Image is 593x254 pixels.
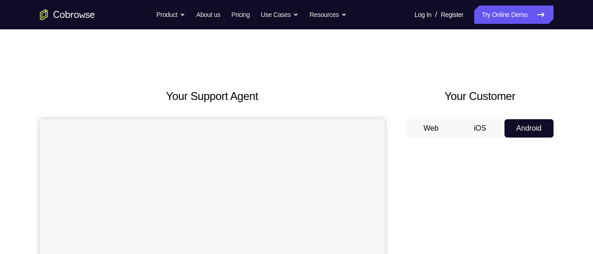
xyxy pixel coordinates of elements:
a: Register [441,6,463,24]
a: Pricing [231,6,249,24]
a: About us [196,6,220,24]
h2: Your Support Agent [40,88,385,105]
button: Resources [310,6,347,24]
button: iOS [455,119,504,138]
a: Go to the home page [40,9,95,20]
button: Use Cases [261,6,299,24]
a: Try Online Demo [474,6,553,24]
button: Android [504,119,554,138]
a: Log In [415,6,432,24]
button: Web [407,119,456,138]
button: Product [156,6,185,24]
span: / [435,9,437,20]
h2: Your Customer [407,88,554,105]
